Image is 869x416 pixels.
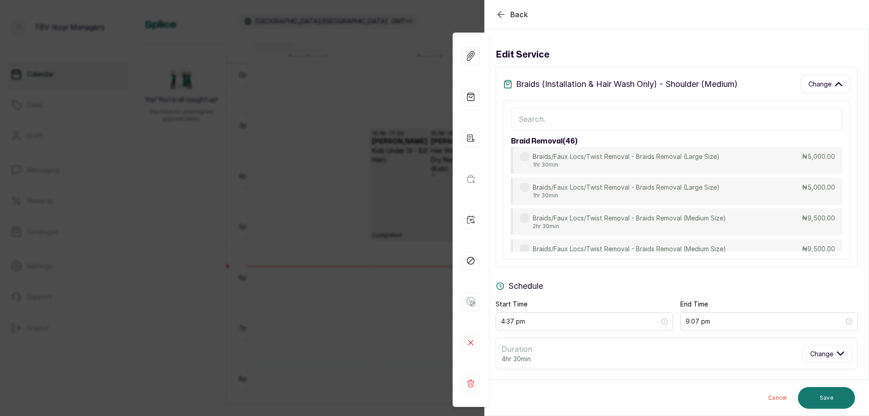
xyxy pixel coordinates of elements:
[802,183,835,192] p: ₦5,000.00
[516,78,738,91] p: Braids (Installation & Hair Wash Only) - Shoulder (Medium)
[496,300,527,309] label: Start Time
[501,316,659,326] input: Select time
[686,316,844,326] input: Select time
[510,9,528,20] span: Back
[533,192,720,199] p: 1hr 30min
[511,136,842,147] h3: braid removal ( 46 )
[808,79,831,89] span: Change
[802,244,835,253] p: ₦9,500.00
[533,152,720,161] p: Braids/Faux Locs/Twist Removal - Braids Removal (Large Size)
[798,387,855,409] button: Save
[496,48,549,62] h3: Edit service
[533,214,726,223] p: Braids/Faux Locs/Twist Removal - Braids Removal (Medium Size)
[533,161,720,168] p: 1hr 30min
[802,214,835,223] p: ₦9,500.00
[511,108,842,130] input: Search.
[802,152,835,161] p: ₦5,000.00
[680,300,708,309] label: End Time
[802,345,852,363] button: Change
[501,344,532,354] p: Duration
[496,9,528,20] button: Back
[810,349,833,359] span: Change
[761,387,794,409] button: Cancel
[533,244,726,253] p: Braids/Faux Locs/Twist Removal - Braids Removal (Medium Size)
[508,280,543,292] p: Schedule
[533,223,726,230] p: 2hr 30min
[533,183,720,192] p: Braids/Faux Locs/Twist Removal - Braids Removal (Large Size)
[501,354,532,363] p: 4hr 30min
[801,75,850,93] button: Change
